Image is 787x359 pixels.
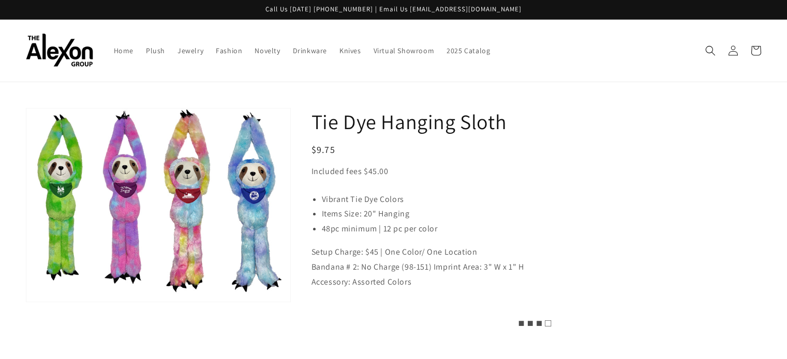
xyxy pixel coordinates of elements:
[311,245,761,260] p: Setup Charge: $45 | One Color/ One Location
[447,46,490,55] span: 2025 Catalog
[287,40,333,61] a: Drinkware
[210,40,248,61] a: Fashion
[293,46,327,55] span: Drinkware
[248,40,286,61] a: Novelty
[311,276,412,287] span: Accessory: Assorted Colors
[108,40,140,61] a: Home
[216,46,242,55] span: Fashion
[140,40,171,61] a: Plush
[171,40,210,61] a: Jewelry
[518,316,552,330] span: ■ ■ ■ □
[333,40,367,61] a: Knives
[311,144,336,155] span: $9.75
[440,40,496,61] a: 2025 Catalog
[322,207,761,222] li: Items Size: 20" Hanging
[322,192,761,207] li: Vibrant Tie Dye Colors
[367,40,441,61] a: Virtual Showroom
[311,108,761,135] h1: Tie Dye Hanging Sloth
[114,46,133,55] span: Home
[339,46,361,55] span: Knives
[374,46,435,55] span: Virtual Showroom
[699,39,722,62] summary: Search
[146,46,165,55] span: Plush
[177,46,203,55] span: Jewelry
[311,166,389,177] span: Included fees $45.00
[255,46,280,55] span: Novelty
[26,34,93,67] img: The Alexon Group
[311,260,761,275] p: Bandana # 2: No Charge (98-151) Imprint Area: 3" W x 1" H
[322,222,761,237] li: 48pc minimum | 12 pc per color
